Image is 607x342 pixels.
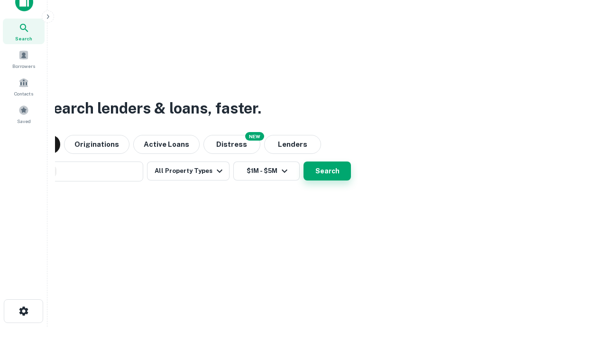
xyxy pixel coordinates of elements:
iframe: Chat Widget [560,266,607,312]
span: Saved [17,117,31,125]
button: Active Loans [133,135,200,154]
button: Lenders [264,135,321,154]
a: Borrowers [3,46,45,72]
button: Search [303,161,351,180]
a: Contacts [3,74,45,99]
span: Contacts [14,90,33,97]
a: Saved [3,101,45,127]
button: Search distressed loans with lien and other non-mortgage details. [203,135,260,154]
span: Borrowers [12,62,35,70]
button: Originations [64,135,129,154]
h3: Search lenders & loans, faster. [43,97,261,120]
div: NEW [245,132,264,141]
a: Search [3,19,45,44]
span: Search [15,35,32,42]
button: All Property Types [147,161,230,180]
button: $1M - $5M [233,161,300,180]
